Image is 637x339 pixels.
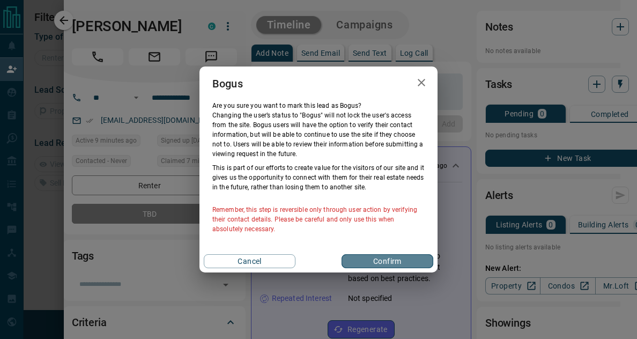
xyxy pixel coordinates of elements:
[212,101,425,110] p: Are you sure you want to mark this lead as Bogus ?
[212,163,425,192] p: This is part of our efforts to create value for the visitors of our site and it gives us the oppo...
[199,67,256,101] h2: Bogus
[212,205,425,234] p: Remember, this step is reversible only through user action by verifying their contact details. Pl...
[342,254,433,268] button: Confirm
[212,110,425,159] p: Changing the user’s status to "Bogus" will not lock the user's access from the site. Bogus users ...
[204,254,295,268] button: Cancel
